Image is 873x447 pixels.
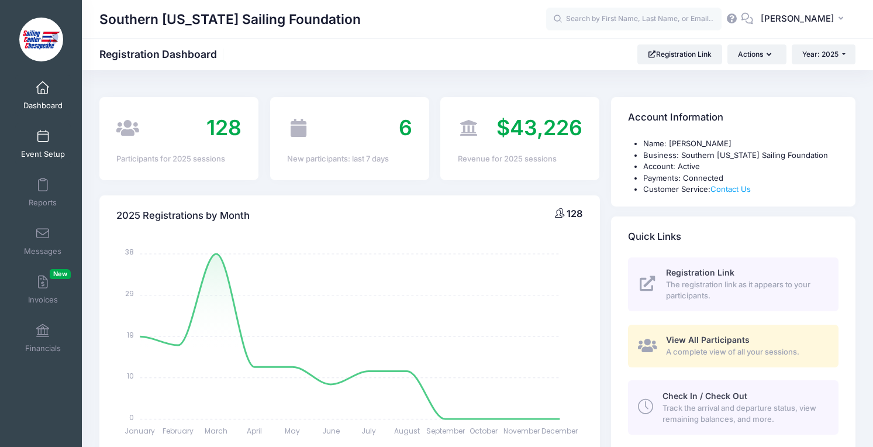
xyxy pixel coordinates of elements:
li: Customer Service: [643,184,839,195]
tspan: March [205,426,228,436]
span: [PERSON_NAME] [761,12,834,25]
a: Registration Link The registration link as it appears to your participants. [628,257,839,311]
li: Account: Active [643,161,839,173]
span: Invoices [28,295,58,305]
h4: Quick Links [628,220,681,253]
div: Revenue for 2025 sessions [458,153,583,165]
button: Actions [727,44,786,64]
tspan: 38 [126,247,134,257]
div: Participants for 2025 sessions [116,153,241,165]
a: View All Participants A complete view of all your sessions. [628,325,839,367]
img: Southern Maryland Sailing Foundation [19,18,63,61]
a: Financials [15,318,71,359]
a: Messages [15,221,71,262]
tspan: 19 [127,329,134,339]
span: Year: 2025 [802,50,839,59]
tspan: July [362,426,377,436]
a: Dashboard [15,75,71,116]
tspan: May [285,426,301,436]
span: Registration Link [666,267,734,277]
li: Business: Southern [US_STATE] Sailing Foundation [643,150,839,161]
a: Event Setup [15,123,71,164]
tspan: December [542,426,579,436]
h1: Southern [US_STATE] Sailing Foundation [99,6,361,33]
li: Payments: Connected [643,173,839,184]
a: Registration Link [637,44,722,64]
tspan: 29 [126,288,134,298]
span: 6 [399,115,412,140]
span: View All Participants [666,335,750,345]
span: Check In / Check Out [662,391,747,401]
tspan: August [394,426,420,436]
span: New [50,269,71,279]
li: Name: [PERSON_NAME] [643,138,839,150]
tspan: September [426,426,465,436]
span: Track the arrival and departure status, view remaining balances, and more. [662,403,825,425]
a: Contact Us [710,184,751,194]
tspan: April [247,426,262,436]
span: 128 [206,115,241,140]
span: Reports [29,198,57,208]
h4: 2025 Registrations by Month [116,199,250,232]
span: 128 [567,208,582,219]
tspan: October [470,426,498,436]
tspan: January [125,426,156,436]
input: Search by First Name, Last Name, or Email... [546,8,722,31]
span: Messages [24,246,61,256]
button: [PERSON_NAME] [753,6,855,33]
tspan: November [503,426,540,436]
a: Reports [15,172,71,213]
a: Check In / Check Out Track the arrival and departure status, view remaining balances, and more. [628,380,839,434]
span: $43,226 [496,115,582,140]
span: Financials [25,343,61,353]
button: Year: 2025 [792,44,855,64]
span: Event Setup [21,149,65,159]
tspan: February [163,426,194,436]
h1: Registration Dashboard [99,48,227,60]
tspan: 10 [127,371,134,381]
tspan: 0 [130,412,134,422]
h4: Account Information [628,101,723,135]
a: InvoicesNew [15,269,71,310]
span: A complete view of all your sessions. [666,346,825,358]
div: New participants: last 7 days [287,153,412,165]
span: The registration link as it appears to your participants. [666,279,825,302]
tspan: June [322,426,340,436]
span: Dashboard [23,101,63,111]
